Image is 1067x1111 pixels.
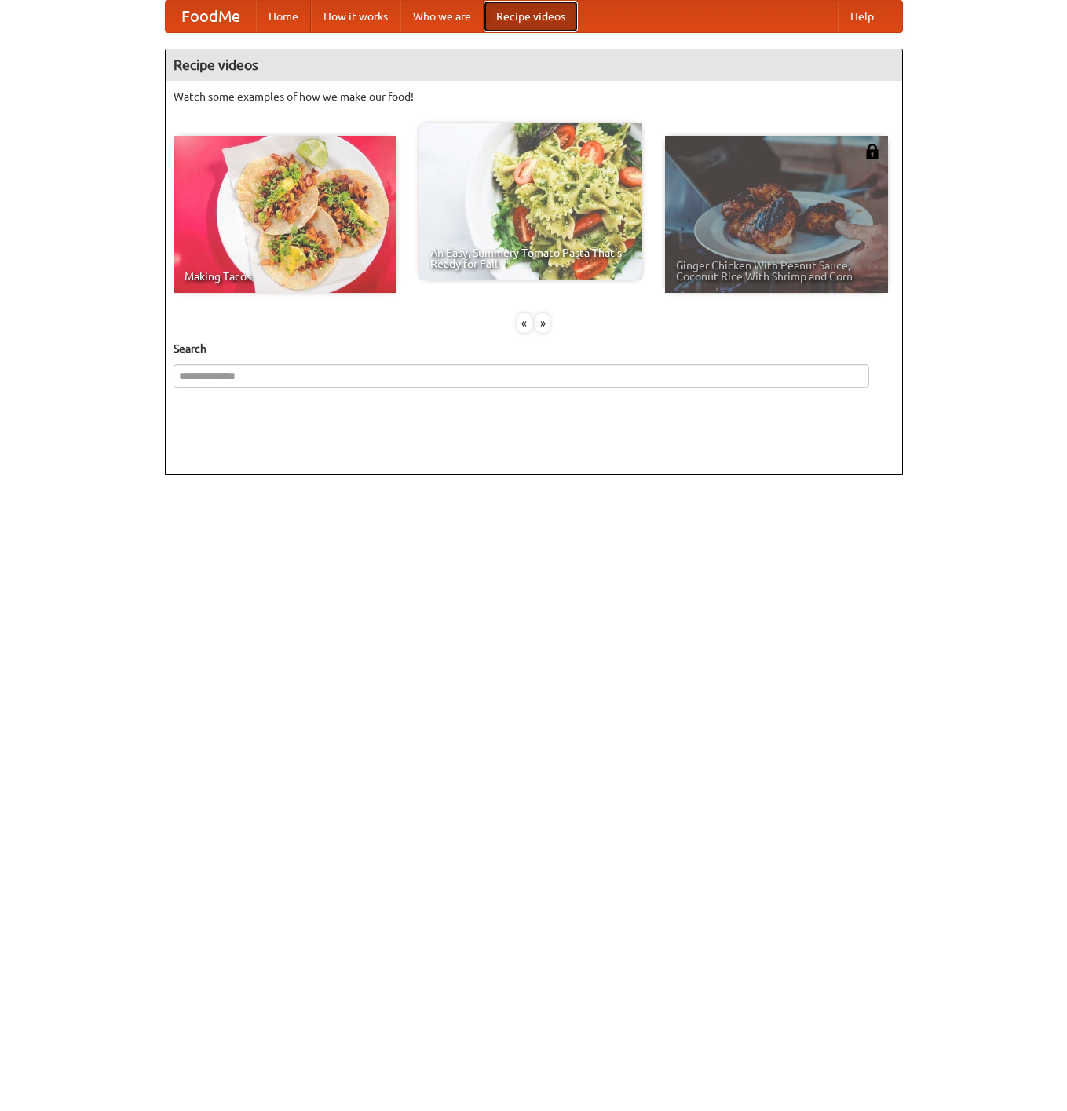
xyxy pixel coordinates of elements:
a: How it works [311,1,400,32]
img: 483408.png [864,144,880,159]
a: An Easy, Summery Tomato Pasta That's Ready for Fall [419,123,642,280]
div: » [535,313,550,333]
div: « [517,313,532,333]
span: An Easy, Summery Tomato Pasta That's Ready for Fall [430,247,631,269]
span: Making Tacos [185,271,386,282]
a: Making Tacos [174,136,396,293]
h4: Recipe videos [166,49,902,81]
a: Who we are [400,1,484,32]
a: Home [256,1,311,32]
h5: Search [174,341,894,356]
a: Recipe videos [484,1,578,32]
a: Help [838,1,886,32]
a: FoodMe [166,1,256,32]
p: Watch some examples of how we make our food! [174,89,894,104]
